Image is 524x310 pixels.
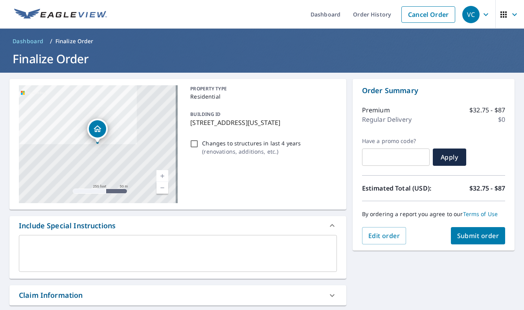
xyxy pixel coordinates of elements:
p: ( renovations, additions, etc. ) [202,147,301,156]
div: VC [462,6,480,23]
h1: Finalize Order [9,51,515,67]
p: $0 [498,115,505,124]
li: / [50,37,52,46]
p: $32.75 - $87 [469,183,505,193]
span: Submit order [457,231,499,240]
p: By ordering a report you agree to our [362,211,505,218]
p: [STREET_ADDRESS][US_STATE] [190,118,333,127]
span: Apply [439,153,460,161]
button: Apply [433,149,466,166]
div: Include Special Instructions [9,216,346,235]
div: Claim Information [19,290,83,301]
span: Edit order [368,231,400,240]
nav: breadcrumb [9,35,515,48]
a: Cancel Order [401,6,455,23]
p: Residential [190,92,333,101]
p: Estimated Total (USD): [362,183,434,193]
label: Have a promo code? [362,138,430,145]
a: Current Level 17, Zoom Out [156,182,168,194]
button: Submit order [451,227,506,244]
p: Regular Delivery [362,115,412,124]
a: Terms of Use [463,210,498,218]
a: Current Level 17, Zoom In [156,170,168,182]
div: Include Special Instructions [19,220,116,231]
p: PROPERTY TYPE [190,85,333,92]
img: EV Logo [14,9,107,20]
div: Claim Information [9,285,346,305]
p: Order Summary [362,85,505,96]
p: Changes to structures in last 4 years [202,139,301,147]
span: Dashboard [13,37,44,45]
p: Premium [362,105,390,115]
p: Finalize Order [55,37,94,45]
button: Edit order [362,227,406,244]
a: Dashboard [9,35,47,48]
p: $32.75 - $87 [469,105,505,115]
p: BUILDING ID [190,111,221,117]
div: Dropped pin, building 1, Residential property, 2306 E 41st St Kansas City, MO 64130 [87,119,108,143]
